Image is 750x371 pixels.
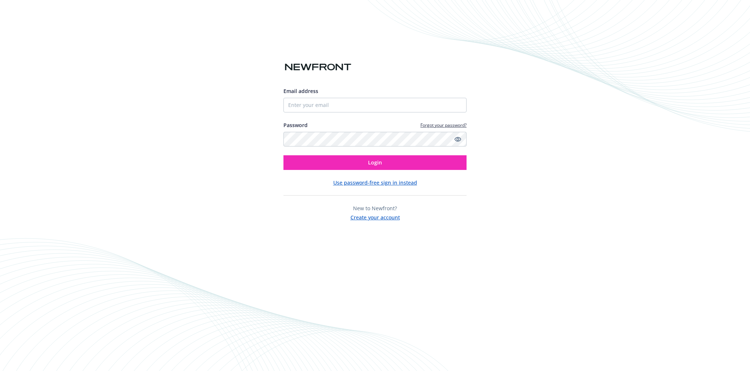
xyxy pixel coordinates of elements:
[283,121,308,129] label: Password
[283,61,353,74] img: Newfront logo
[283,88,318,94] span: Email address
[368,159,382,166] span: Login
[283,98,467,112] input: Enter your email
[353,205,397,212] span: New to Newfront?
[283,132,467,146] input: Enter your password
[350,212,400,221] button: Create your account
[283,155,467,170] button: Login
[420,122,467,128] a: Forgot your password?
[453,135,462,144] a: Show password
[333,179,417,186] button: Use password-free sign in instead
